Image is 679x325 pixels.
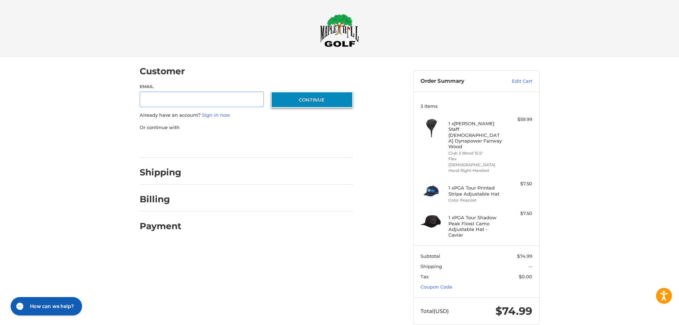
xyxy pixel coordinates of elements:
[504,180,532,187] div: $7.50
[140,66,185,77] h2: Customer
[420,253,440,259] span: Subtotal
[257,138,310,151] iframe: PayPal-venmo
[420,78,497,85] h3: Order Summary
[140,221,181,232] h2: Payment
[202,112,230,118] a: Sign in now
[271,92,353,108] button: Continue
[320,14,359,47] img: Maple Hill Golf
[140,194,181,205] h2: Billing
[448,168,503,174] li: Hand Right-Handed
[420,263,442,269] span: Shipping
[495,304,532,318] span: $74.99
[529,263,532,269] span: --
[517,253,532,259] span: $74.99
[448,185,503,197] h4: 1 x PGA Tour Printed Stripe Adjustable Hat
[140,167,181,178] h2: Shipping
[420,284,452,290] a: Coupon Code
[420,274,429,279] span: Tax
[448,121,503,149] h4: 1 x [PERSON_NAME] Staff [DEMOGRAPHIC_DATA] Dynapower Fairway Wood
[7,295,84,318] iframe: Gorgias live chat messenger
[140,112,353,119] p: Already have an account?
[497,78,532,85] a: Edit Cart
[448,156,503,168] li: Flex [DEMOGRAPHIC_DATA]
[140,124,353,131] p: Or continue with
[420,308,449,314] span: Total (USD)
[197,138,250,151] iframe: PayPal-paylater
[504,210,532,217] div: $7.50
[448,197,503,203] li: Color Peacoat
[448,215,503,238] h4: 1 x PGA Tour Shadow Peak Floral Camo Adjustable Hat - Caviar
[504,116,532,123] div: $59.99
[137,138,190,151] iframe: PayPal-paypal
[420,103,532,109] h3: 3 Items
[519,274,532,279] span: $0.00
[140,83,264,90] label: Email
[448,150,503,156] li: Club 3 Wood 15.5°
